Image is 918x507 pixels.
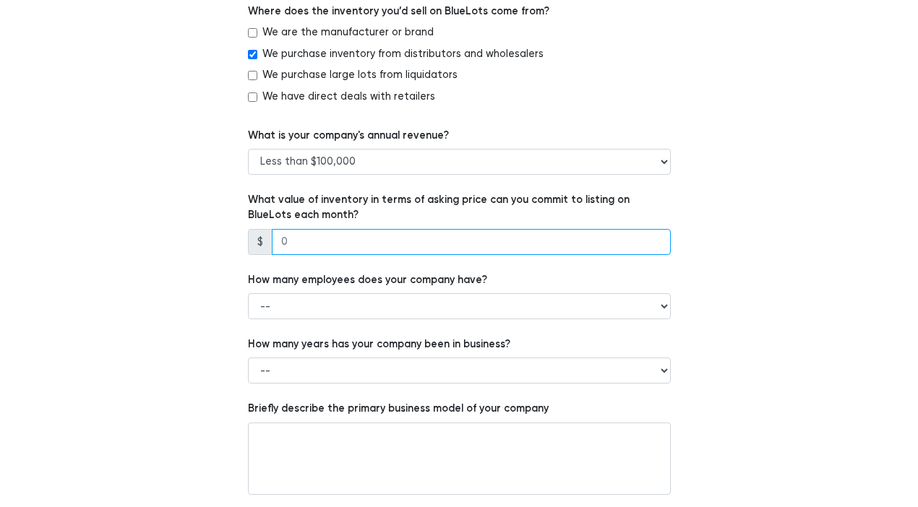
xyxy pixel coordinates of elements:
label: Briefly describe the primary business model of your company [248,401,549,417]
label: What value of inventory in terms of asking price can you commit to listing on BlueLots each month? [248,192,671,223]
label: We purchase inventory from distributors and wholesalers [262,46,544,62]
label: How many years has your company been in business? [248,337,510,352]
label: How many employees does your company have? [248,272,487,288]
label: We have direct deals with retailers [262,89,435,105]
input: We purchase inventory from distributors and wholesalers [248,50,257,59]
input: 0 [272,229,671,255]
span: $ [248,229,273,255]
label: We are the manufacturer or brand [262,25,434,40]
label: We purchase large lots from liquidators [262,67,458,83]
input: We purchase large lots from liquidators [248,71,257,80]
label: Where does the inventory you’d sell on BlueLots come from? [248,4,549,19]
input: We have direct deals with retailers [248,92,257,102]
label: What is your company's annual revenue? [248,128,449,144]
input: We are the manufacturer or brand [248,28,257,38]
